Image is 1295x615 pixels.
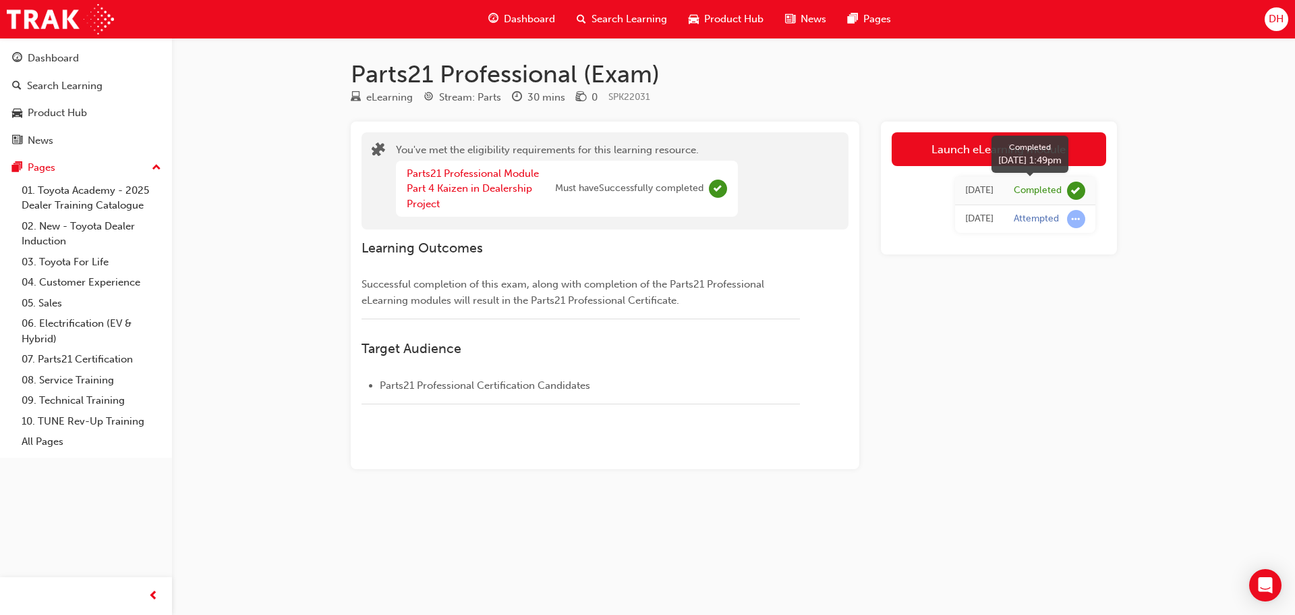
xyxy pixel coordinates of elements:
[27,78,103,94] div: Search Learning
[16,313,167,349] a: 06. Electrification (EV & Hybrid)
[28,51,79,66] div: Dashboard
[372,144,385,159] span: puzzle-icon
[577,11,586,28] span: search-icon
[1067,210,1085,228] span: learningRecordVerb_ATTEMPT-icon
[1249,569,1282,601] div: Open Intercom Messenger
[1265,7,1288,31] button: DH
[488,11,498,28] span: guage-icon
[351,92,361,104] span: learningResourceType_ELEARNING-icon
[704,11,764,27] span: Product Hub
[28,105,87,121] div: Product Hub
[1269,11,1284,27] span: DH
[512,92,522,104] span: clock-icon
[774,5,837,33] a: news-iconNews
[28,133,53,149] div: News
[5,128,167,153] a: News
[848,11,858,28] span: pages-icon
[16,390,167,411] a: 09. Technical Training
[837,5,902,33] a: pages-iconPages
[16,216,167,252] a: 02. New - Toyota Dealer Induction
[16,252,167,273] a: 03. Toyota For Life
[608,91,650,103] span: Learning resource code
[998,153,1062,167] div: [DATE] 1:49pm
[424,89,501,106] div: Stream
[152,159,161,177] span: up-icon
[16,272,167,293] a: 04. Customer Experience
[16,293,167,314] a: 05. Sales
[5,46,167,71] a: Dashboard
[5,101,167,126] a: Product Hub
[5,155,167,180] button: Pages
[12,135,22,147] span: news-icon
[998,141,1062,153] div: Completed
[28,160,55,176] div: Pages
[478,5,566,33] a: guage-iconDashboard
[396,142,738,219] div: You've met the eligibility requirements for this learning resource.
[678,5,774,33] a: car-iconProduct Hub
[5,74,167,99] a: Search Learning
[362,240,483,256] span: Learning Outcomes
[12,53,22,65] span: guage-icon
[592,11,667,27] span: Search Learning
[12,80,22,92] span: search-icon
[16,431,167,452] a: All Pages
[801,11,826,27] span: News
[576,92,586,104] span: money-icon
[362,341,461,356] span: Target Audience
[351,89,413,106] div: Type
[512,89,565,106] div: Duration
[16,349,167,370] a: 07. Parts21 Certification
[965,183,994,198] div: Fri Sep 19 2025 13:49:19 GMT+1000 (Australian Eastern Standard Time)
[1014,213,1059,225] div: Attempted
[148,588,159,605] span: prev-icon
[785,11,795,28] span: news-icon
[555,181,703,196] span: Must have Successfully completed
[592,90,598,105] div: 0
[351,59,1117,89] h1: Parts21 Professional (Exam)
[439,90,501,105] div: Stream: Parts
[709,180,727,198] span: Complete
[16,180,167,216] a: 01. Toyota Academy - 2025 Dealer Training Catalogue
[407,167,539,210] a: Parts21 Professional Module Part 4 Kaizen in Dealership Project
[7,4,114,34] img: Trak
[5,43,167,155] button: DashboardSearch LearningProduct HubNews
[16,370,167,391] a: 08. Service Training
[689,11,699,28] span: car-icon
[12,107,22,119] span: car-icon
[1014,184,1062,197] div: Completed
[863,11,891,27] span: Pages
[527,90,565,105] div: 30 mins
[1067,182,1085,200] span: learningRecordVerb_COMPLETE-icon
[892,132,1106,166] a: Launch eLearning module
[566,5,678,33] a: search-iconSearch Learning
[362,278,767,306] span: Successful completion of this exam, along with completion of the Parts21 Professional eLearning m...
[380,379,590,392] span: Parts21 Professional Certification Candidates
[366,90,413,105] div: eLearning
[965,211,994,227] div: Fri Sep 19 2025 08:59:59 GMT+1000 (Australian Eastern Standard Time)
[12,162,22,174] span: pages-icon
[504,11,555,27] span: Dashboard
[16,411,167,432] a: 10. TUNE Rev-Up Training
[576,89,598,106] div: Price
[424,92,434,104] span: target-icon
